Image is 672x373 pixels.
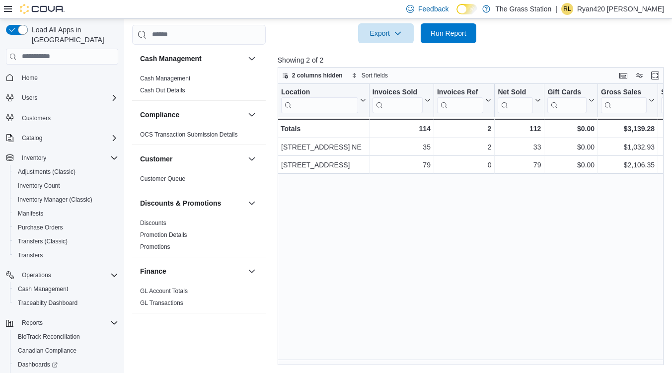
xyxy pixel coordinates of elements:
[2,91,122,105] button: Users
[140,287,188,295] span: GL Account Totals
[372,159,430,171] div: 79
[362,72,388,79] span: Sort fields
[246,265,258,277] button: Finance
[456,14,457,15] span: Dark Mode
[2,111,122,125] button: Customers
[2,316,122,330] button: Reports
[456,4,477,14] input: Dark Mode
[140,266,244,276] button: Finance
[18,347,76,355] span: Canadian Compliance
[140,220,166,226] a: Discounts
[14,222,67,233] a: Purchase Orders
[140,154,244,164] button: Customer
[22,319,43,327] span: Reports
[498,123,541,135] div: 112
[140,231,187,238] a: Promotion Details
[498,87,541,113] button: Net Sold
[22,114,51,122] span: Customers
[14,180,118,192] span: Inventory Count
[10,358,122,372] a: Dashboards
[18,210,43,218] span: Manifests
[495,3,551,15] p: The Grass Station
[14,345,118,357] span: Canadian Compliance
[547,87,587,113] div: Gift Card Sales
[140,75,190,82] a: Cash Management
[601,87,647,97] div: Gross Sales
[140,110,179,120] h3: Compliance
[18,285,68,293] span: Cash Management
[140,243,170,250] a: Promotions
[140,288,188,295] a: GL Account Totals
[498,141,541,153] div: 33
[18,269,118,281] span: Operations
[140,131,238,139] span: OCS Transaction Submission Details
[421,23,476,43] button: Run Report
[547,141,595,153] div: $0.00
[278,55,668,65] p: Showing 2 of 2
[358,23,414,43] button: Export
[18,92,118,104] span: Users
[547,87,587,97] div: Gift Cards
[14,166,79,178] a: Adjustments (Classic)
[437,87,491,113] button: Invoices Ref
[140,154,172,164] h3: Customer
[140,198,221,208] h3: Discounts & Promotions
[281,123,366,135] div: Totals
[601,87,655,113] button: Gross Sales
[281,87,366,113] button: Location
[364,23,408,43] span: Export
[555,3,557,15] p: |
[10,207,122,221] button: Manifests
[437,141,491,153] div: 2
[18,168,75,176] span: Adjustments (Classic)
[140,299,183,306] a: GL Transactions
[14,235,118,247] span: Transfers (Classic)
[18,317,118,329] span: Reports
[18,72,118,84] span: Home
[22,74,38,82] span: Home
[18,132,46,144] button: Catalog
[10,344,122,358] button: Canadian Compliance
[14,249,118,261] span: Transfers
[140,54,244,64] button: Cash Management
[22,271,51,279] span: Operations
[437,123,491,135] div: 2
[10,296,122,310] button: Traceabilty Dashboard
[14,180,64,192] a: Inventory Count
[22,154,46,162] span: Inventory
[132,129,266,145] div: Compliance
[14,249,47,261] a: Transfers
[281,141,366,153] div: [STREET_ADDRESS] NE
[14,345,80,357] a: Canadian Compliance
[18,251,43,259] span: Transfers
[18,182,60,190] span: Inventory Count
[633,70,645,81] button: Display options
[246,321,258,333] button: Inventory
[14,359,118,371] span: Dashboards
[18,224,63,231] span: Purchase Orders
[281,159,366,171] div: [STREET_ADDRESS]
[20,4,65,14] img: Cova
[14,166,118,178] span: Adjustments (Classic)
[292,72,343,79] span: 2 columns hidden
[2,268,122,282] button: Operations
[18,299,77,307] span: Traceabilty Dashboard
[10,221,122,234] button: Purchase Orders
[140,86,185,94] span: Cash Out Details
[498,87,533,113] div: Net Sold
[601,159,655,171] div: $2,106.35
[18,92,41,104] button: Users
[18,72,42,84] a: Home
[18,333,80,341] span: BioTrack Reconciliation
[547,87,595,113] button: Gift Cards
[140,219,166,227] span: Discounts
[140,322,244,332] button: Inventory
[14,297,81,309] a: Traceabilty Dashboard
[140,198,244,208] button: Discounts & Promotions
[132,217,266,257] div: Discounts & Promotions
[18,196,92,204] span: Inventory Manager (Classic)
[22,94,37,102] span: Users
[563,3,571,15] span: RL
[18,132,118,144] span: Catalog
[14,283,72,295] a: Cash Management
